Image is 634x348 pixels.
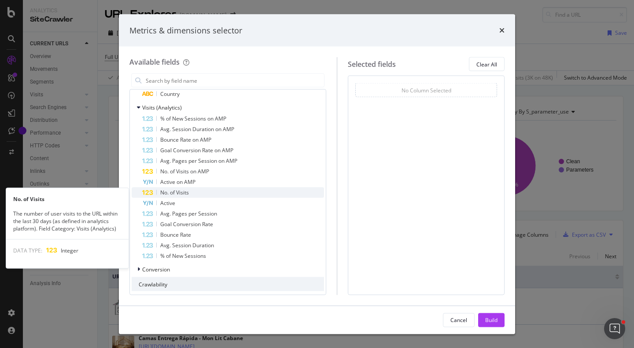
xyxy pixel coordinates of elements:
[14,14,21,21] img: logo_orange.svg
[142,265,170,273] span: Conversion
[14,23,21,30] img: website_grey.svg
[160,242,214,249] span: Avg. Session Duration
[33,52,79,58] div: Domain Overview
[402,86,451,94] div: No Column Selected
[469,57,505,71] button: Clear All
[348,59,396,69] div: Selected fields
[160,189,189,196] span: No. of Visits
[160,90,180,98] span: Country
[478,313,505,327] button: Build
[23,23,97,30] div: Domain: [DOMAIN_NAME]
[24,51,31,58] img: tab_domain_overview_orange.svg
[119,14,515,334] div: modal
[160,136,211,143] span: Bounce Rate on AMP
[129,57,180,67] div: Available fields
[145,74,324,87] input: Search by field name
[160,220,213,228] span: Goal Conversion Rate
[604,318,625,339] iframe: Intercom live chat
[160,115,226,122] span: % of New Sessions on AMP
[476,60,497,68] div: Clear All
[499,25,505,36] div: times
[142,293,185,301] span: Main Crawl Fields
[6,195,129,202] div: No. of Visits
[160,231,191,238] span: Bounce Rate
[160,178,195,186] span: Active on AMP
[160,252,206,260] span: % of New Sessions
[132,277,324,291] div: Crawlability
[160,199,175,207] span: Active
[142,103,182,111] span: Visits (Analytics)
[450,316,467,323] div: Cancel
[160,147,233,154] span: Goal Conversion Rate on AMP
[6,209,129,232] div: The number of user visits to the URL within the last 30 days (as defined in analytics platform). ...
[485,316,498,323] div: Build
[160,125,234,133] span: Avg. Session Duration on AMP
[97,52,148,58] div: Keywords by Traffic
[160,157,237,165] span: Avg. Pages per Session on AMP
[160,210,217,217] span: Avg. Pages per Session
[160,168,209,175] span: No. of Visits on AMP
[25,14,43,21] div: v 4.0.25
[129,25,242,36] div: Metrics & dimensions selector
[443,313,475,327] button: Cancel
[88,51,95,58] img: tab_keywords_by_traffic_grey.svg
